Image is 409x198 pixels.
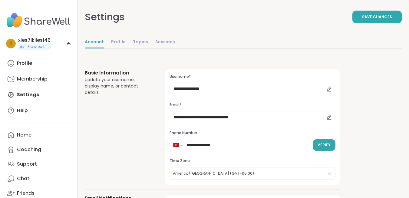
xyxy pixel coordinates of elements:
h3: Phone Number [170,130,335,136]
div: Update your username, display name, or contact details [85,77,150,96]
a: Sessions [155,36,175,48]
div: Friends [17,190,35,196]
span: Verify [318,142,331,148]
h3: Username* [170,74,335,79]
a: Membership [5,72,72,86]
a: Help [5,103,72,118]
button: Save Changes [352,11,402,23]
a: Profile [5,56,72,71]
div: xles7ikiles146 [18,37,51,44]
a: Home [5,128,72,142]
a: Account [85,36,104,48]
div: Support [17,161,37,167]
span: Save Changes [362,14,392,20]
a: Support [5,157,72,171]
div: Home [17,132,31,138]
a: Profile [111,36,126,48]
div: Help [17,107,28,114]
span: x [9,40,13,48]
span: 1 Pro credit [25,44,45,49]
div: Membership [17,76,48,82]
h3: Time Zone [170,158,335,163]
button: Verify [313,139,335,151]
div: Settings [85,10,125,24]
div: Coaching [17,146,41,153]
h3: Basic Information [85,69,150,77]
div: Chat [17,175,29,182]
a: Coaching [5,142,72,157]
a: Chat [5,171,72,186]
div: Profile [17,60,32,67]
h3: Email* [170,102,335,107]
img: ShareWell Nav Logo [5,10,72,31]
a: Topics [133,36,148,48]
